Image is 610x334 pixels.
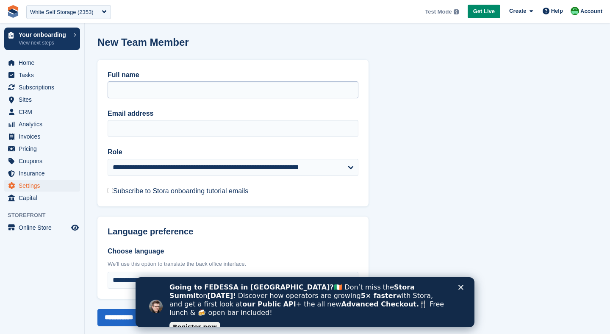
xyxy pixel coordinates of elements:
[108,109,358,119] label: Email address
[70,223,80,233] a: Preview store
[30,8,94,17] div: White Self Storage (2353)
[8,211,84,220] span: Storefront
[580,7,602,16] span: Account
[19,57,69,69] span: Home
[4,81,80,93] a: menu
[4,57,80,69] a: menu
[4,106,80,118] a: menu
[136,277,474,327] iframe: Intercom live chat banner
[19,81,69,93] span: Subscriptions
[551,7,563,15] span: Help
[4,155,80,167] a: menu
[571,7,579,15] img: Laura Carlisle
[4,69,80,81] a: menu
[19,69,69,81] span: Tasks
[425,8,452,16] span: Test Mode
[323,8,331,13] div: Close
[473,7,495,16] span: Get Live
[19,155,69,167] span: Coupons
[4,222,80,234] a: menu
[19,106,69,118] span: CRM
[19,222,69,234] span: Online Store
[108,187,248,195] label: Subscribe to Stora onboarding tutorial emails
[4,143,80,155] a: menu
[4,167,80,179] a: menu
[97,36,189,48] h1: New Team Member
[4,180,80,192] a: menu
[4,131,80,142] a: menu
[19,192,69,204] span: Capital
[19,32,69,38] p: Your onboarding
[4,94,80,106] a: menu
[19,39,69,47] p: View next steps
[4,192,80,204] a: menu
[19,167,69,179] span: Insurance
[19,94,69,106] span: Sites
[4,118,80,130] a: menu
[19,180,69,192] span: Settings
[108,147,358,157] label: Role
[509,7,526,15] span: Create
[468,5,500,19] a: Get Live
[108,246,358,256] label: Choose language
[108,188,113,193] input: Subscribe to Stora onboarding tutorial emails
[108,70,358,80] label: Full name
[7,5,19,18] img: stora-icon-8386f47178a22dfd0bd8f6a31ec36ba5ce8667c1dd55bd0f319d3a0aa187defe.svg
[19,131,69,142] span: Invoices
[108,260,358,268] div: We'll use this option to translate the back office interface.
[19,143,69,155] span: Pricing
[19,118,69,130] span: Analytics
[108,227,358,237] h2: Language preference
[4,28,80,50] a: Your onboarding View next steps
[34,45,85,55] a: Register now
[454,9,459,14] img: icon-info-grey-7440780725fd019a000dd9b08b2336e03edf1995a4989e88bcd33f0948082b44.svg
